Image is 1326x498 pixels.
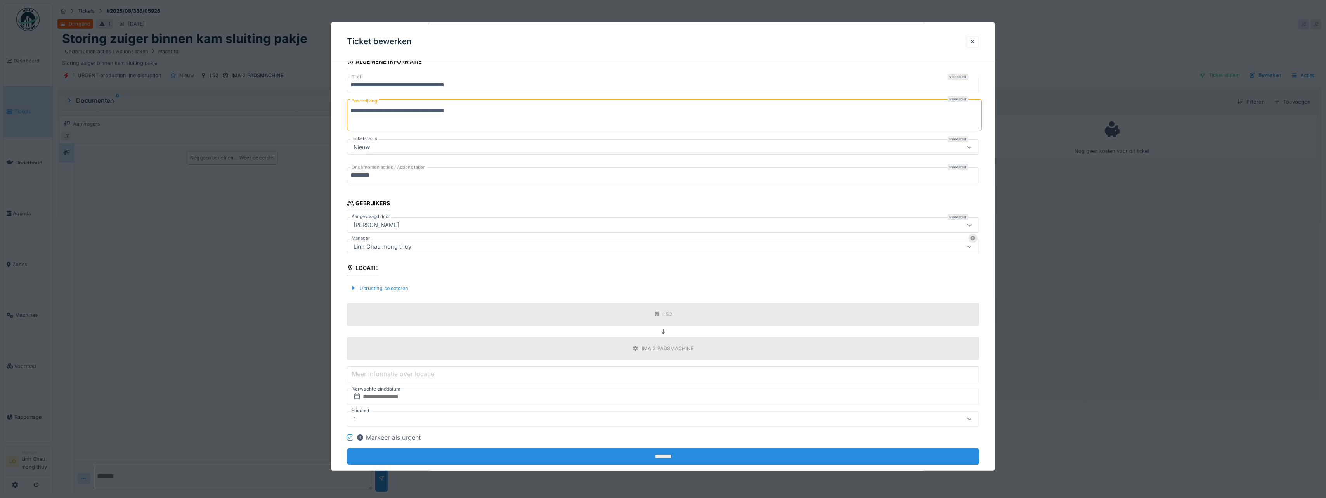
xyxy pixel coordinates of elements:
[350,74,362,80] label: Titel
[347,197,390,211] div: Gebruikers
[347,56,422,69] div: Algemene informatie
[356,433,421,442] div: Markeer als urgent
[350,213,392,220] label: Aangevraagd door
[642,345,694,352] div: IMA 2 PADSMACHINE
[350,415,359,423] div: 1
[350,143,373,151] div: Nieuw
[350,369,436,379] label: Meer informatie over locatie
[350,164,427,171] label: Ondernomen acties / Actions taken
[350,407,371,414] label: Prioriteit
[948,96,968,102] div: Verplicht
[347,283,411,293] div: Uitrusting selecteren
[347,262,379,275] div: Locatie
[663,311,672,318] div: L52
[948,164,968,170] div: Verplicht
[350,135,379,142] label: Ticketstatus
[350,235,371,241] label: Manager
[948,214,968,220] div: Verplicht
[350,96,379,106] label: Beschrijving
[948,74,968,80] div: Verplicht
[352,385,401,393] label: Verwachte einddatum
[948,136,968,142] div: Verplicht
[350,242,414,251] div: Linh Chau mong thuy
[350,220,402,229] div: [PERSON_NAME]
[347,37,412,47] h3: Ticket bewerken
